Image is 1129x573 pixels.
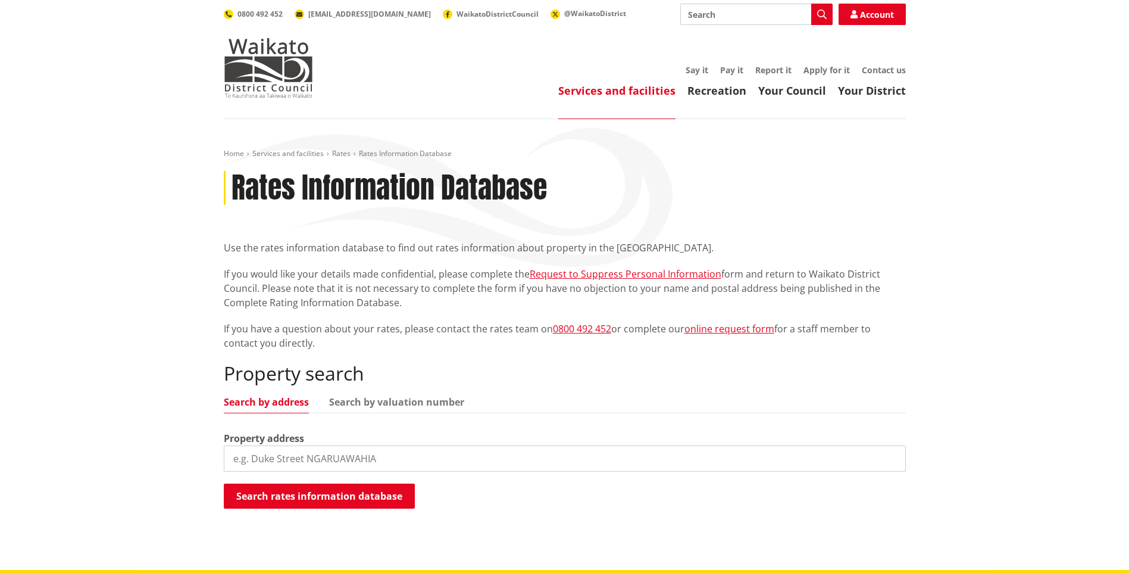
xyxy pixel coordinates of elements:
[224,397,309,407] a: Search by address
[456,9,539,19] span: WaikatoDistrictCouncil
[224,362,906,385] h2: Property search
[558,83,675,98] a: Services and facilities
[308,9,431,19] span: [EMAIL_ADDRESS][DOMAIN_NAME]
[224,241,906,255] p: Use the rates information database to find out rates information about property in the [GEOGRAPHI...
[224,9,283,19] a: 0800 492 452
[224,431,304,446] label: Property address
[862,64,906,76] a: Contact us
[224,148,244,158] a: Home
[680,4,833,25] input: Search input
[755,64,792,76] a: Report it
[839,4,906,25] a: Account
[295,9,431,19] a: [EMAIL_ADDRESS][DOMAIN_NAME]
[224,446,906,472] input: e.g. Duke Street NGARUAWAHIA
[224,267,906,310] p: If you would like your details made confidential, please complete the form and return to Waikato ...
[553,322,611,335] a: 0800 492 452
[237,9,283,19] span: 0800 492 452
[224,38,313,98] img: Waikato District Council - Te Kaunihera aa Takiwaa o Waikato
[224,484,415,509] button: Search rates information database
[224,322,906,350] p: If you have a question about your rates, please contact the rates team on or complete our for a s...
[803,64,850,76] a: Apply for it
[232,171,547,205] h1: Rates Information Database
[564,8,626,18] span: @WaikatoDistrict
[684,322,774,335] a: online request form
[838,83,906,98] a: Your District
[224,149,906,159] nav: breadcrumb
[530,267,721,281] a: Request to Suppress Personal Information
[720,64,743,76] a: Pay it
[687,83,746,98] a: Recreation
[758,83,826,98] a: Your Council
[686,64,708,76] a: Say it
[443,9,539,19] a: WaikatoDistrictCouncil
[332,148,351,158] a: Rates
[329,397,464,407] a: Search by valuation number
[551,8,626,18] a: @WaikatoDistrict
[359,148,452,158] span: Rates Information Database
[252,148,324,158] a: Services and facilities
